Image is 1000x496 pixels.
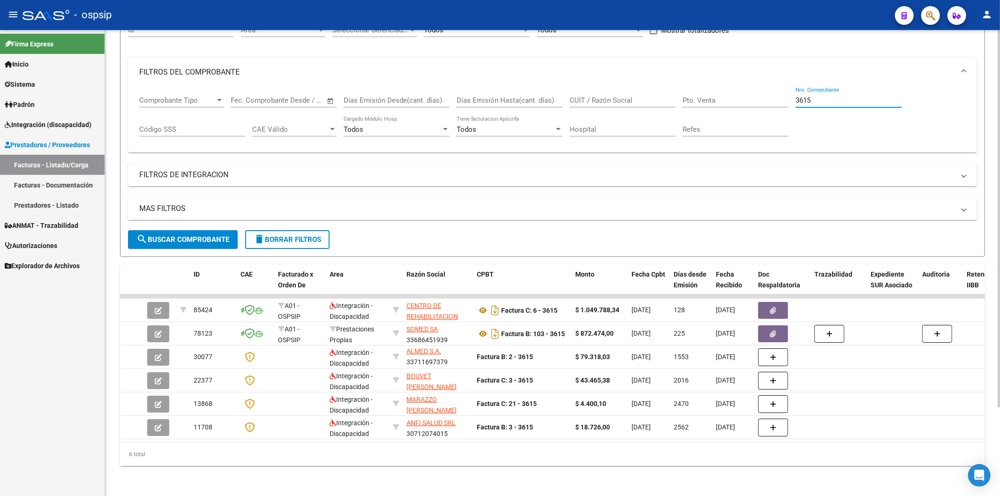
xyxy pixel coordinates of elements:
datatable-header-cell: Area [326,264,389,306]
span: 1553 [674,353,689,361]
div: 6 total [120,443,985,466]
span: Retencion IIBB [967,271,997,289]
strong: $ 4.400,10 [575,400,606,407]
span: [DATE] [716,423,735,431]
span: [DATE] [632,306,651,314]
datatable-header-cell: Auditoria [918,264,963,306]
span: Integración - Discapacidad [330,349,373,367]
span: CPBT [477,271,494,278]
mat-expansion-panel-header: FILTROS DEL COMPROBANTE [128,57,977,87]
span: Todos [457,125,476,134]
strong: $ 18.726,00 [575,423,610,431]
span: Comprobante Tipo [139,96,215,105]
strong: $ 872.474,00 [575,330,614,337]
span: Expediente SUR Asociado [871,271,912,289]
input: Fecha inicio [231,96,269,105]
span: Fecha Cpbt [632,271,665,278]
div: 33711697379 [406,347,469,367]
button: Open calendar [325,96,336,106]
span: Sistema [5,79,35,90]
span: A01 - OSPSIP [278,302,301,320]
span: Todos [537,26,556,34]
mat-icon: delete [254,233,265,245]
datatable-header-cell: Monto [571,264,628,306]
span: 85424 [194,306,212,314]
span: Integración - Discapacidad [330,396,373,414]
span: [DATE] [716,400,735,407]
span: Mostrar totalizadores [661,25,729,36]
span: 225 [674,330,685,337]
span: Prestadores / Proveedores [5,140,90,150]
span: 2562 [674,423,689,431]
span: 2016 [674,376,689,384]
datatable-header-cell: Facturado x Orden De [274,264,326,306]
span: [DATE] [716,353,735,361]
span: Doc Respaldatoria [758,271,800,289]
span: Borrar Filtros [254,235,321,244]
strong: Factura C: 21 - 3615 [477,400,537,407]
span: ID [194,271,200,278]
span: 30077 [194,353,212,361]
mat-panel-title: MAS FILTROS [139,203,955,214]
mat-expansion-panel-header: MAS FILTROS [128,197,977,220]
span: 78123 [194,330,212,337]
button: Borrar Filtros [245,230,330,249]
span: [DATE] [716,330,735,337]
datatable-header-cell: Trazabilidad [811,264,867,306]
span: Buscar Comprobante [136,235,229,244]
mat-panel-title: FILTROS DEL COMPROBANTE [139,67,955,77]
span: Días desde Emisión [674,271,707,289]
strong: Factura C: 3 - 3615 [477,376,533,384]
span: MARAZZO [PERSON_NAME][US_STATE] [406,396,457,425]
mat-icon: search [136,233,148,245]
button: Buscar Comprobante [128,230,238,249]
span: 22377 [194,376,212,384]
datatable-header-cell: Doc Respaldatoria [754,264,811,306]
span: Integración - Discapacidad [330,372,373,391]
strong: Factura B: 103 - 3615 [501,330,565,338]
span: Integración (discapacidad) [5,120,91,130]
i: Descargar documento [489,303,501,318]
span: CAE [241,271,253,278]
span: SOMED SA [406,325,438,333]
i: Descargar documento [489,326,501,341]
span: 13868 [194,400,212,407]
input: Fecha fin [277,96,323,105]
div: FILTROS DEL COMPROBANTE [128,87,977,153]
span: Padrón [5,99,35,110]
span: [DATE] [632,376,651,384]
span: 128 [674,306,685,314]
span: A01 - OSPSIP [278,325,301,344]
span: [DATE] [632,400,651,407]
datatable-header-cell: CPBT [473,264,571,306]
span: 2470 [674,400,689,407]
span: Area [330,271,344,278]
span: Area [241,26,317,34]
div: 33686451939 [406,324,469,344]
mat-panel-title: FILTROS DE INTEGRACION [139,170,955,180]
span: Todos [344,125,363,134]
span: Firma Express [5,39,53,49]
span: ANFI SALUD SRL [406,419,456,427]
div: 30710485905 [406,301,469,320]
span: Fecha Recibido [716,271,742,289]
mat-icon: person [981,9,992,20]
div: 30712074015 [406,418,469,437]
span: ANMAT - Trazabilidad [5,220,78,231]
span: Explorador de Archivos [5,261,80,271]
span: [DATE] [716,376,735,384]
div: 27214425020 [406,371,469,391]
span: 11708 [194,423,212,431]
span: Razón Social [406,271,445,278]
datatable-header-cell: Fecha Cpbt [628,264,670,306]
strong: $ 1.049.788,34 [575,306,619,314]
span: [DATE] [632,353,651,361]
div: 27037493266 [406,394,469,414]
span: [DATE] [632,423,651,431]
span: CAE Válido [252,125,328,134]
datatable-header-cell: CAE [237,264,274,306]
span: Auditoria [922,271,950,278]
span: Monto [575,271,594,278]
span: Todos [424,26,444,34]
span: Seleccionar Gerenciador [332,26,408,34]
